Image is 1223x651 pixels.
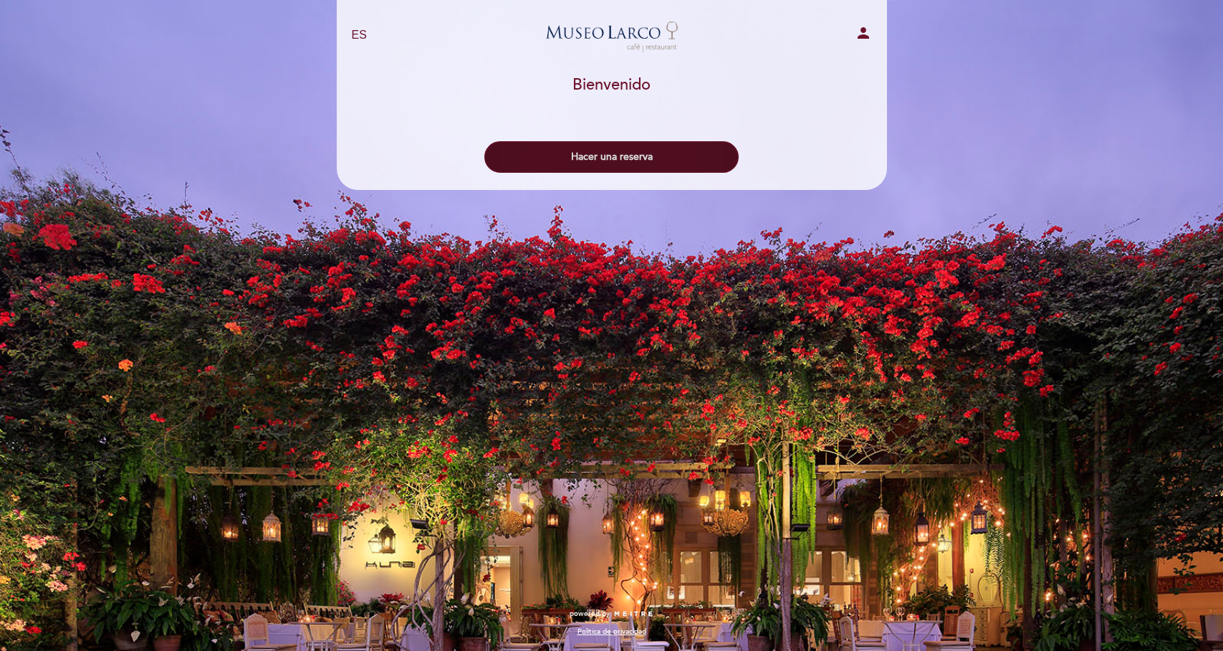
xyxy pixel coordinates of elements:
[613,611,654,618] img: MEITRE
[522,16,701,55] a: Museo [GEOGRAPHIC_DATA] - Restaurant
[572,77,651,94] h1: Bienvenido
[570,609,654,619] a: powered by
[577,627,646,637] a: Política de privacidad
[484,141,739,173] button: Hacer una reserva
[855,24,872,42] i: person
[855,24,872,47] button: person
[570,609,610,619] span: powered by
